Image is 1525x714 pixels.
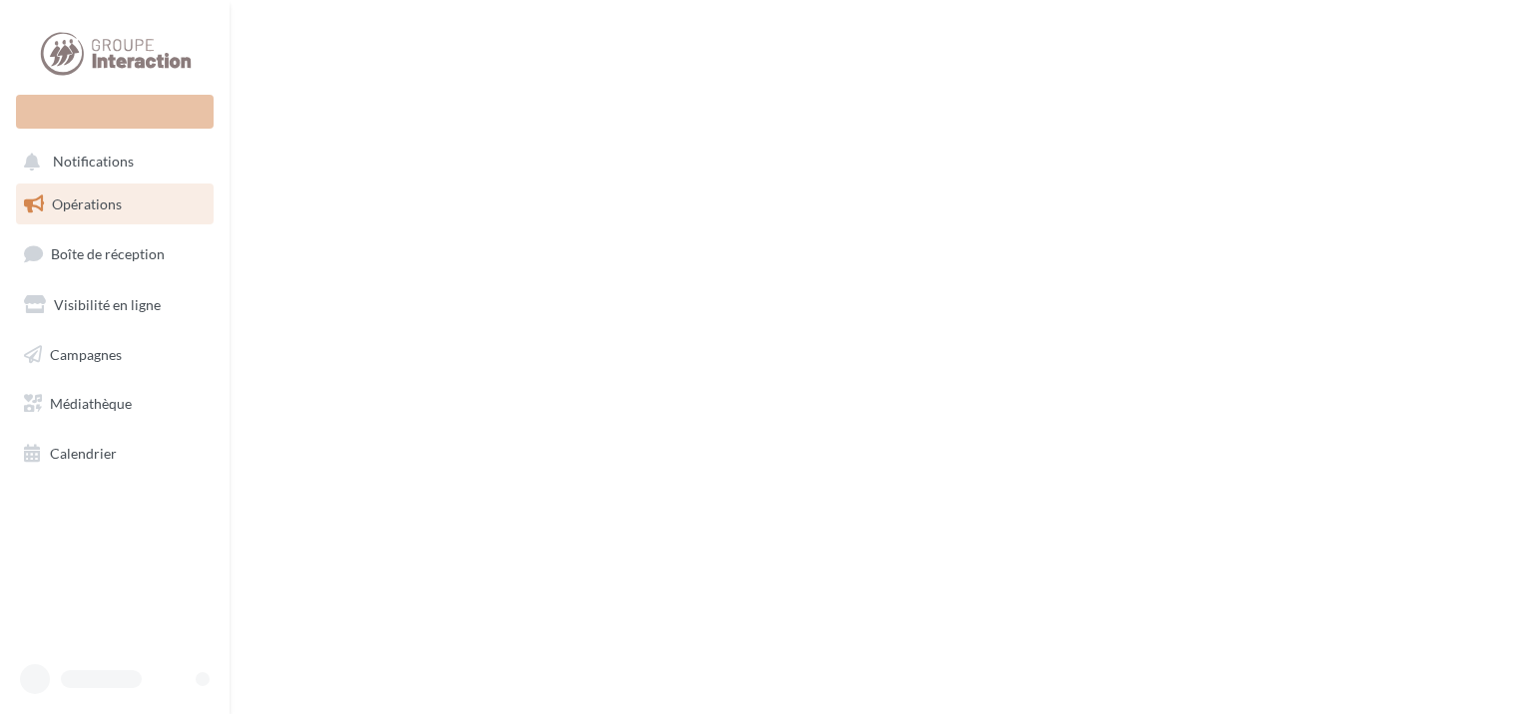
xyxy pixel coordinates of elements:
[50,445,117,462] span: Calendrier
[50,345,122,362] span: Campagnes
[12,183,218,225] a: Opérations
[51,245,165,262] span: Boîte de réception
[12,383,218,425] a: Médiathèque
[12,232,218,275] a: Boîte de réception
[16,95,214,129] div: Nouvelle campagne
[52,195,122,212] span: Opérations
[12,433,218,475] a: Calendrier
[53,154,134,171] span: Notifications
[54,296,161,313] span: Visibilité en ligne
[50,395,132,412] span: Médiathèque
[12,284,218,326] a: Visibilité en ligne
[12,334,218,376] a: Campagnes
